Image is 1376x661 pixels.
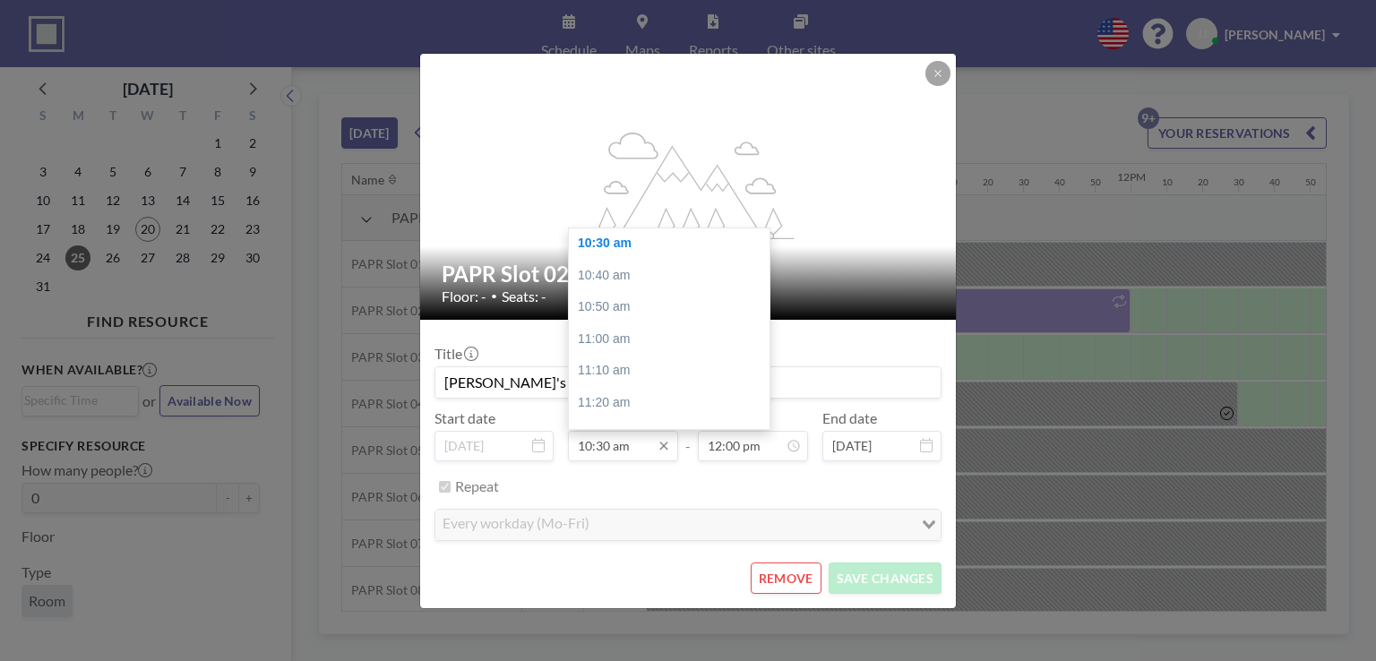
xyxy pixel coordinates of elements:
[455,477,499,495] label: Repeat
[569,227,778,260] div: 10:30 am
[502,288,546,305] span: Seats: -
[569,260,778,292] div: 10:40 am
[569,323,778,356] div: 11:00 am
[434,409,495,427] label: Start date
[822,409,877,427] label: End date
[434,345,477,363] label: Title
[442,261,936,288] h2: PAPR Slot 02
[685,416,691,455] span: -
[491,289,497,303] span: •
[442,288,486,305] span: Floor: -
[435,510,941,540] div: Search for option
[595,513,911,537] input: Search for option
[569,355,778,387] div: 11:10 am
[435,367,941,398] input: (No title)
[439,513,593,537] span: every workday (Mo-Fri)
[569,387,778,419] div: 11:20 am
[569,419,778,451] div: 11:30 am
[751,562,821,594] button: REMOVE
[583,131,795,238] g: flex-grow: 1.2;
[569,291,778,323] div: 10:50 am
[829,562,942,594] button: SAVE CHANGES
